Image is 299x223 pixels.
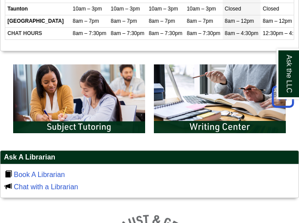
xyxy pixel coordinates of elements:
[73,6,102,12] span: 10am – 3pm
[9,60,290,142] div: slideshow
[149,60,290,138] img: Writing Center Information
[225,18,254,24] span: 8am – 12pm
[187,18,213,24] span: 8am – 7pm
[149,18,175,24] span: 8am – 7pm
[149,30,182,36] span: 8am – 7:30pm
[269,91,297,103] a: Back to Top
[0,151,299,164] h2: Ask A Librarian
[110,6,140,12] span: 10am – 3pm
[225,6,241,12] span: Closed
[225,30,259,36] span: 8am – 4:30pm
[5,15,71,27] td: [GEOGRAPHIC_DATA]
[14,171,65,178] a: Book A Librarian
[263,6,279,12] span: Closed
[110,18,137,24] span: 8am – 7pm
[149,6,178,12] span: 10am – 3pm
[187,6,216,12] span: 10am – 3pm
[5,3,71,15] td: Taunton
[110,30,144,36] span: 8am – 7:30pm
[5,28,71,40] td: CHAT HOURS
[263,18,292,24] span: 8am – 12pm
[73,18,99,24] span: 8am – 7pm
[9,60,149,138] img: Subject Tutoring Information
[73,30,107,36] span: 8am – 7:30pm
[14,183,78,191] a: Chat with a Librarian
[187,30,221,36] span: 8am – 7:30pm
